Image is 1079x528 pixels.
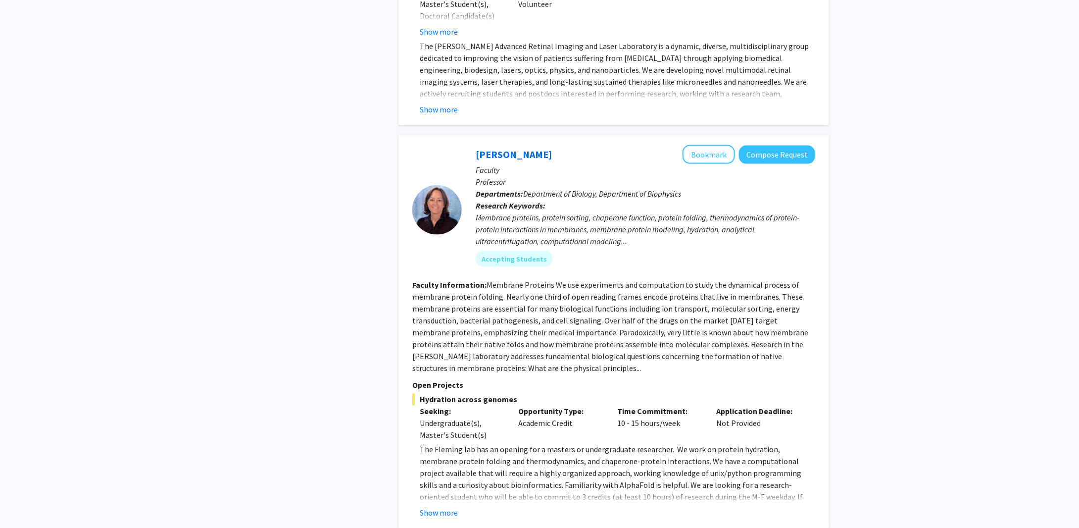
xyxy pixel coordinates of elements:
button: Show more [420,104,458,115]
button: Add Karen Fleming to Bookmarks [683,145,735,164]
iframe: Chat [7,483,42,521]
div: 10 - 15 hours/week [610,406,709,441]
mat-chip: Accepting Students [476,251,553,267]
p: Faculty [476,164,815,176]
a: [PERSON_NAME] [476,148,552,160]
p: Time Commitment: [618,406,702,418]
span: Hydration across genomes [412,394,815,406]
p: Open Projects [412,379,815,391]
b: Departments: [476,189,523,199]
button: Show more [420,26,458,38]
button: Show more [420,507,458,519]
span: Department of Biology, Department of Biophysics [523,189,681,199]
p: The [PERSON_NAME] Advanced Retinal Imaging and Laser Laboratory is a dynamic, diverse, multidisci... [420,40,815,135]
div: Not Provided [709,406,808,441]
button: Compose Request to Karen Fleming [739,146,815,164]
div: Membrane proteins, protein sorting, chaperone function, protein folding, thermodynamics of protei... [476,211,815,247]
p: Opportunity Type: [519,406,603,418]
b: Faculty Information: [412,280,487,290]
b: Research Keywords: [476,201,545,211]
p: Application Deadline: [716,406,800,418]
div: Undergraduate(s), Master's Student(s) [420,418,504,441]
fg-read-more: Membrane Proteins We use experiments and computation to study the dynamical process of membrane p... [412,280,808,373]
p: Professor [476,176,815,188]
p: Seeking: [420,406,504,418]
div: Academic Credit [511,406,610,441]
